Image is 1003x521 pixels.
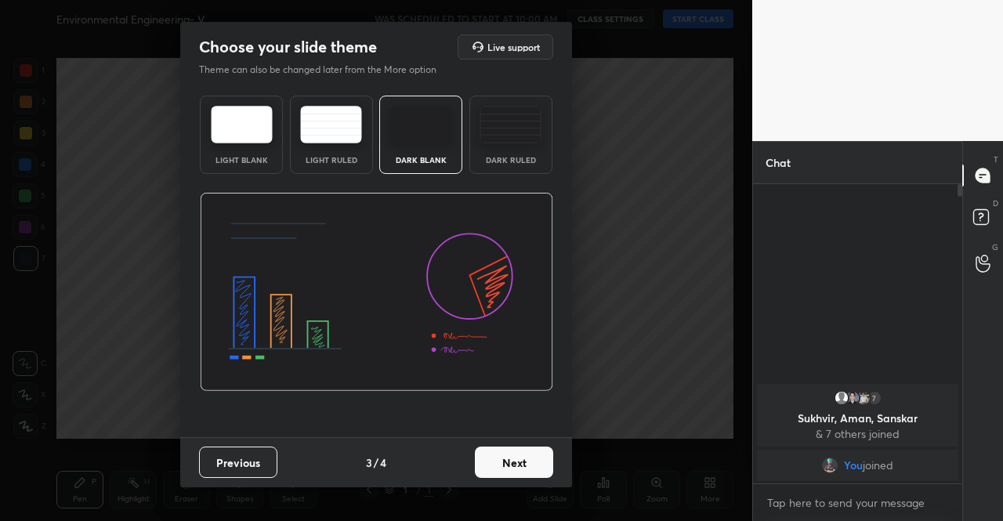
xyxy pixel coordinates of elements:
[834,390,849,406] img: default.png
[210,156,273,164] div: Light Blank
[480,106,541,143] img: darkRuledTheme.de295e13.svg
[867,390,882,406] div: 7
[856,390,871,406] img: 4f20e832c16f4b8aaab4662845a3fb46.jpg
[374,454,378,471] h4: /
[487,42,540,52] h5: Live support
[366,454,372,471] h4: 3
[480,156,542,164] div: Dark Ruled
[993,197,998,209] p: D
[300,156,363,164] div: Light Ruled
[199,37,377,57] h2: Choose your slide theme
[992,241,998,253] p: G
[766,428,949,440] p: & 7 others joined
[475,447,553,478] button: Next
[766,412,949,425] p: Sukhvir, Aman, Sanskar
[380,454,386,471] h4: 4
[300,106,362,143] img: lightRuledTheme.5fabf969.svg
[844,459,863,472] span: You
[753,381,962,484] div: grid
[845,390,860,406] img: 23ed6be6ecc540efb81ffd16f1915107.jpg
[753,142,803,183] p: Chat
[994,154,998,165] p: T
[389,156,452,164] div: Dark Blank
[199,447,277,478] button: Previous
[863,459,893,472] span: joined
[211,106,273,143] img: lightTheme.e5ed3b09.svg
[390,106,452,143] img: darkTheme.f0cc69e5.svg
[822,458,838,473] img: 9d3c740ecb1b4446abd3172a233dfc7b.png
[199,63,453,77] p: Theme can also be changed later from the More option
[200,193,553,392] img: darkThemeBanner.d06ce4a2.svg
